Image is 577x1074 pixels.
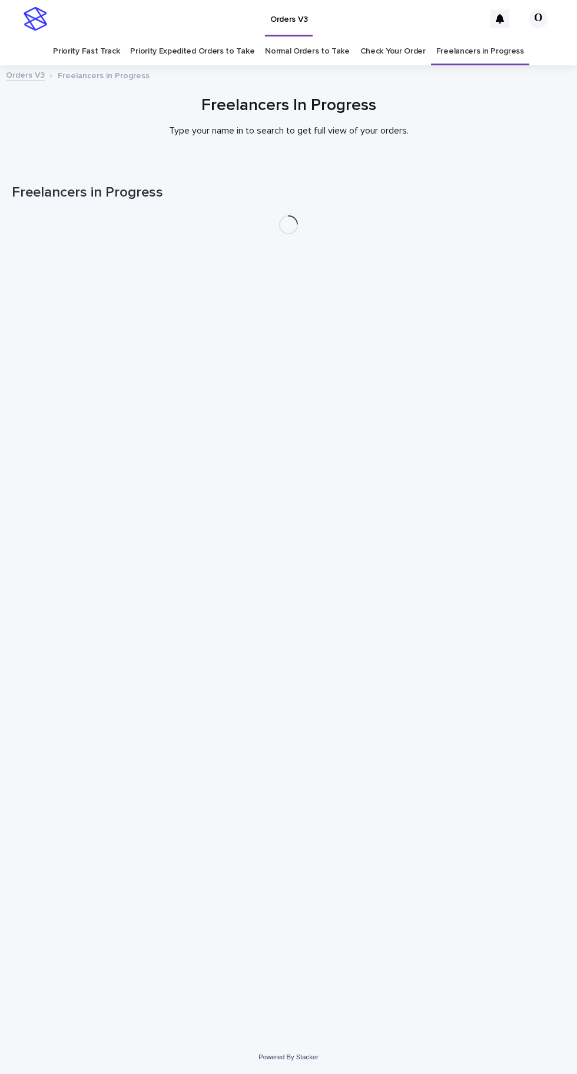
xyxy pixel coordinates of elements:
h1: Freelancers In Progress [12,96,565,116]
img: stacker-logo-s-only.png [24,7,47,31]
a: Freelancers in Progress [436,38,524,65]
div: О [529,9,548,28]
p: Freelancers in Progress [58,68,150,81]
p: Type your name in to search to get full view of your orders. [53,125,524,137]
h1: Freelancers in Progress [12,184,565,201]
a: Priority Fast Track [53,38,120,65]
a: Check Your Order [360,38,426,65]
a: Orders V3 [6,68,45,81]
a: Normal Orders to Take [265,38,350,65]
a: Priority Expedited Orders to Take [130,38,254,65]
a: Powered By Stacker [258,1053,318,1060]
